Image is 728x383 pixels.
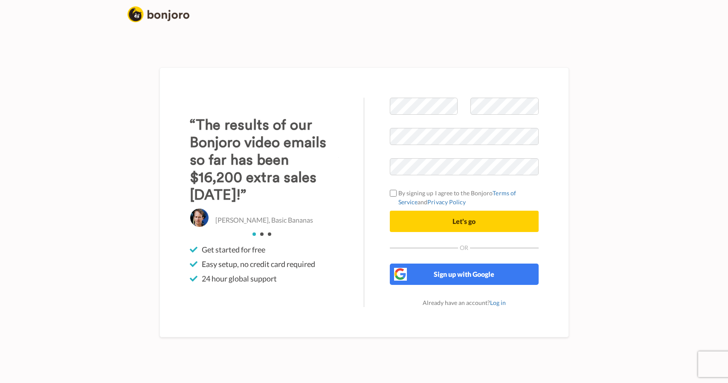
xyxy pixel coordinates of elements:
p: [PERSON_NAME], Basic Bananas [215,215,313,225]
a: Privacy Policy [427,198,466,206]
button: Sign up with Google [390,264,539,285]
span: Let's go [452,217,476,225]
button: Let's go [390,211,539,232]
span: Already have an account? [423,299,506,306]
input: By signing up I agree to the BonjoroTerms of ServiceandPrivacy Policy [390,190,397,197]
span: Or [458,245,470,251]
span: 24 hour global support [202,273,277,284]
a: Terms of Service [398,189,516,206]
a: Log in [490,299,506,306]
span: Sign up with Google [434,270,494,278]
h3: “The results of our Bonjoro video emails so far has been $16,200 extra sales [DATE]!” [190,116,339,204]
span: Get started for free [202,244,265,255]
span: Easy setup, no credit card required [202,259,315,269]
img: logo_full.png [128,6,189,22]
img: Christo Hall, Basic Bananas [190,208,209,227]
label: By signing up I agree to the Bonjoro and [390,189,539,206]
